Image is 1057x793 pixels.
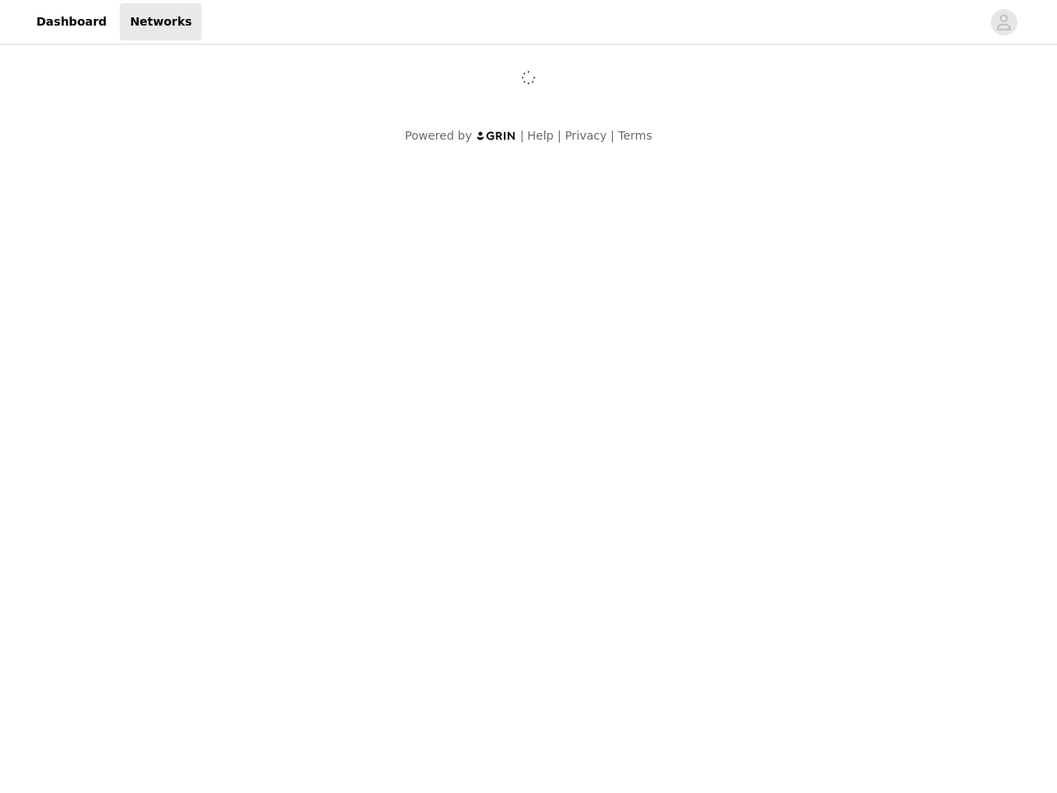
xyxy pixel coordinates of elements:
[520,129,524,142] span: |
[618,129,652,142] a: Terms
[476,131,517,141] img: logo
[565,129,607,142] a: Privacy
[528,129,554,142] a: Help
[557,129,562,142] span: |
[405,129,472,142] span: Powered by
[120,3,201,40] a: Networks
[610,129,614,142] span: |
[26,3,116,40] a: Dashboard
[996,9,1012,36] div: avatar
